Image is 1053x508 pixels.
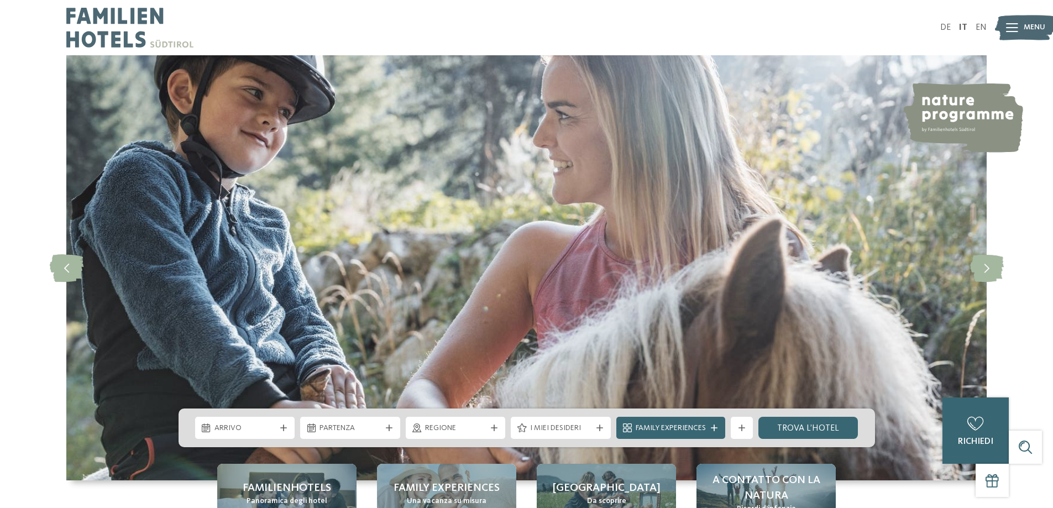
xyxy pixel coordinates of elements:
span: A contatto con la natura [708,473,825,504]
a: richiedi [942,397,1009,464]
span: Partenza [319,423,381,434]
span: [GEOGRAPHIC_DATA] [553,480,661,496]
span: Familienhotels [243,480,331,496]
a: DE [940,23,951,32]
span: Panoramica degli hotel [247,496,327,507]
a: IT [959,23,967,32]
span: Una vacanza su misura [407,496,486,507]
span: Da scoprire [587,496,626,507]
span: Menu [1024,22,1045,33]
a: trova l’hotel [758,417,858,439]
img: nature programme by Familienhotels Südtirol [902,83,1023,153]
a: EN [976,23,987,32]
span: Family experiences [394,480,500,496]
span: I miei desideri [530,423,591,434]
span: richiedi [958,437,993,446]
img: Family hotel Alto Adige: the happy family places! [66,55,987,480]
span: Arrivo [214,423,276,434]
span: Family Experiences [636,423,706,434]
span: Regione [425,423,486,434]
